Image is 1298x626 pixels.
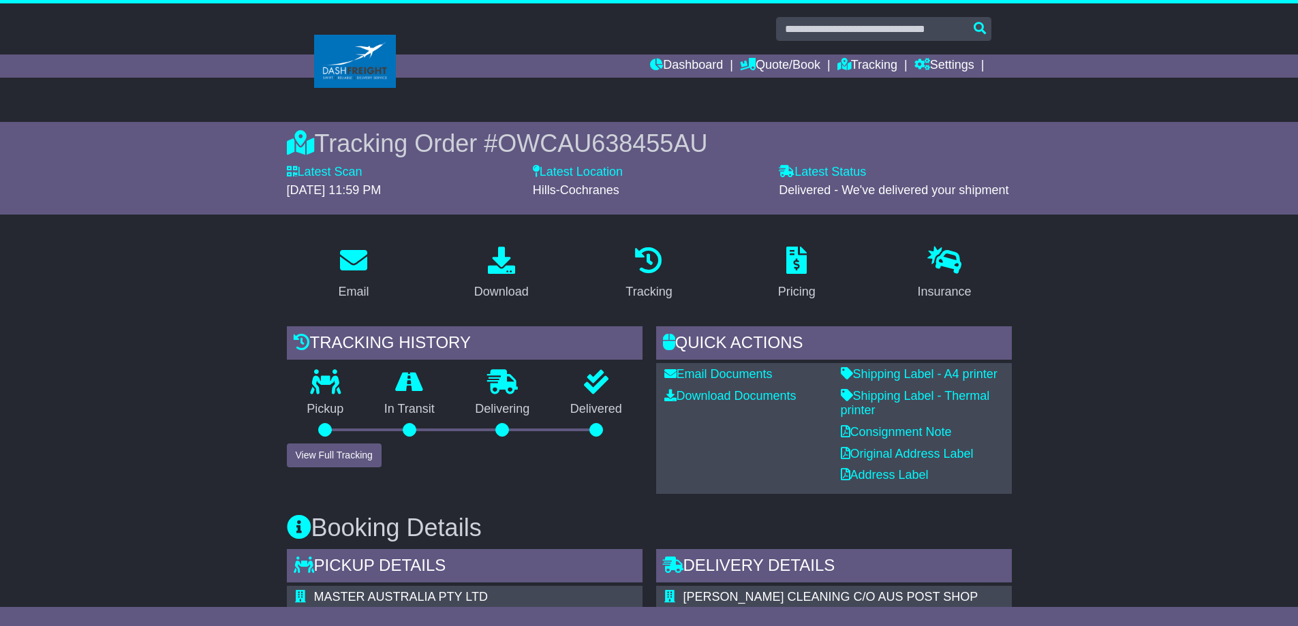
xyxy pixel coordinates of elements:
[364,402,455,417] p: In Transit
[474,283,529,301] div: Download
[287,549,643,586] div: Pickup Details
[550,402,643,417] p: Delivered
[656,326,1012,363] div: Quick Actions
[841,425,952,439] a: Consignment Note
[656,549,1012,586] div: Delivery Details
[338,283,369,301] div: Email
[287,129,1012,158] div: Tracking Order #
[778,283,816,301] div: Pricing
[664,367,773,381] a: Email Documents
[909,242,980,306] a: Insurance
[287,183,382,197] span: [DATE] 11:59 PM
[533,165,623,180] label: Latest Location
[497,129,707,157] span: OWCAU638455AU
[841,447,974,460] a: Original Address Label
[914,54,974,78] a: Settings
[664,389,797,403] a: Download Documents
[625,283,672,301] div: Tracking
[287,165,362,180] label: Latest Scan
[918,283,972,301] div: Insurance
[314,590,488,604] span: MASTER AUSTRALIA PTY LTD
[841,468,929,482] a: Address Label
[837,54,897,78] a: Tracking
[617,242,681,306] a: Tracking
[465,242,538,306] a: Download
[779,165,866,180] label: Latest Status
[683,590,978,604] span: [PERSON_NAME] CLEANING C/O AUS POST SHOP
[841,389,990,418] a: Shipping Label - Thermal printer
[841,367,998,381] a: Shipping Label - A4 printer
[650,54,723,78] a: Dashboard
[769,242,824,306] a: Pricing
[287,514,1012,542] h3: Booking Details
[533,183,619,197] span: Hills-Cochranes
[779,183,1008,197] span: Delivered - We've delivered your shipment
[287,443,382,467] button: View Full Tracking
[740,54,820,78] a: Quote/Book
[455,402,551,417] p: Delivering
[287,326,643,363] div: Tracking history
[287,402,365,417] p: Pickup
[329,242,377,306] a: Email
